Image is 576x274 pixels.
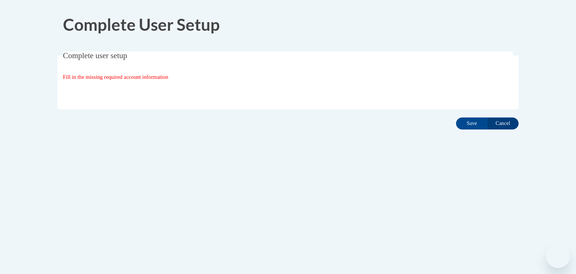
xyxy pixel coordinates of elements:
input: Cancel [487,117,519,129]
span: Complete User Setup [63,15,220,34]
span: Complete user setup [63,51,127,60]
input: Save [456,117,487,129]
span: Fill in the missing required account information [63,74,168,80]
iframe: Button to launch messaging window [546,244,570,268]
